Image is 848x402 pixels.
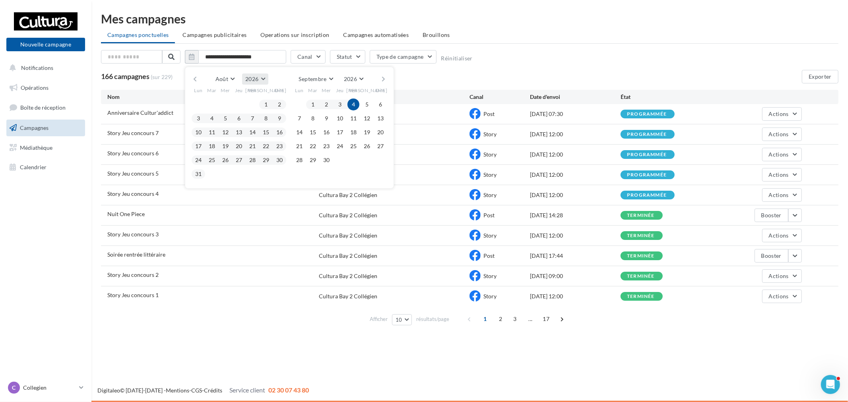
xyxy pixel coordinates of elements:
[524,313,537,325] span: ...
[233,154,245,166] button: 27
[320,154,332,166] button: 30
[423,31,450,38] span: Brouillons
[6,380,85,395] a: C Collegien
[769,131,789,137] span: Actions
[299,75,327,82] span: Septembre
[621,93,711,101] div: État
[21,84,49,91] span: Opérations
[769,232,789,239] span: Actions
[5,79,87,96] a: Opérations
[530,211,621,219] div: [DATE] 14:28
[627,213,655,218] div: terminée
[233,126,245,138] button: 13
[20,124,49,131] span: Campagnes
[627,112,667,117] div: programmée
[274,99,285,110] button: 2
[293,154,305,166] button: 28
[307,140,319,152] button: 22
[107,251,165,258] span: Soirée rentrée littéraire
[483,212,495,218] span: Post
[344,75,357,82] span: 2026
[274,140,285,152] button: 23
[12,384,16,392] span: C
[762,148,802,161] button: Actions
[530,232,621,240] div: [DATE] 12:00
[212,73,238,85] button: Août
[762,269,802,283] button: Actions
[192,126,204,138] button: 10
[182,31,246,38] span: Campagnes publicitaires
[308,87,318,94] span: Mar
[260,99,272,110] button: 1
[191,387,202,394] a: CGS
[242,73,268,85] button: 2026
[274,154,285,166] button: 30
[233,112,245,124] button: 6
[320,126,332,138] button: 16
[233,140,245,152] button: 20
[246,87,287,94] span: [PERSON_NAME]
[376,87,385,94] span: Dim
[20,104,66,111] span: Boîte de réception
[246,112,258,124] button: 7
[192,112,204,124] button: 3
[246,140,258,152] button: 21
[769,273,789,279] span: Actions
[221,87,230,94] span: Mer
[293,112,305,124] button: 7
[275,87,284,94] span: Dim
[319,211,377,219] div: Cultura Bay 2 Collégien
[107,231,159,238] span: Story Jeu concours 3
[204,387,222,394] a: Crédits
[762,229,802,242] button: Actions
[483,252,495,259] span: Post
[192,140,204,152] button: 17
[375,140,386,152] button: 27
[479,313,491,325] span: 1
[20,144,52,151] span: Médiathèque
[755,209,788,222] button: Booster
[508,313,521,325] span: 3
[530,151,621,158] div: [DATE] 12:00
[769,191,789,198] span: Actions
[206,112,218,124] button: 4
[769,293,789,300] span: Actions
[483,273,497,279] span: Story
[483,171,497,178] span: Story
[627,193,667,198] div: programmée
[334,112,346,124] button: 10
[627,233,655,238] div: terminée
[107,150,159,157] span: Story Jeu concours 6
[821,375,840,394] iframe: Intercom live chat
[769,171,789,178] span: Actions
[320,112,332,124] button: 9
[293,140,305,152] button: 21
[392,314,412,325] button: 10
[207,87,217,94] span: Mar
[483,191,497,198] span: Story
[296,73,336,85] button: Septembre
[762,188,802,202] button: Actions
[483,131,497,137] span: Story
[246,154,258,166] button: 28
[291,50,326,64] button: Canal
[530,292,621,300] div: [DATE] 12:00
[107,292,159,298] span: Story Jeu concours 1
[769,151,789,158] span: Actions
[97,387,309,394] span: © [DATE]-[DATE] - - -
[307,112,319,124] button: 8
[416,315,449,323] span: résultats/page
[483,151,497,158] span: Story
[320,99,332,110] button: 2
[5,159,87,176] a: Calendrier
[530,191,621,199] div: [DATE] 12:00
[192,168,204,180] button: 31
[347,87,388,94] span: [PERSON_NAME]
[260,154,272,166] button: 29
[235,87,243,94] span: Jeu
[322,87,331,94] span: Mer
[530,252,621,260] div: [DATE] 17:44
[334,126,346,138] button: 17
[627,274,655,279] div: terminée
[762,128,802,141] button: Actions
